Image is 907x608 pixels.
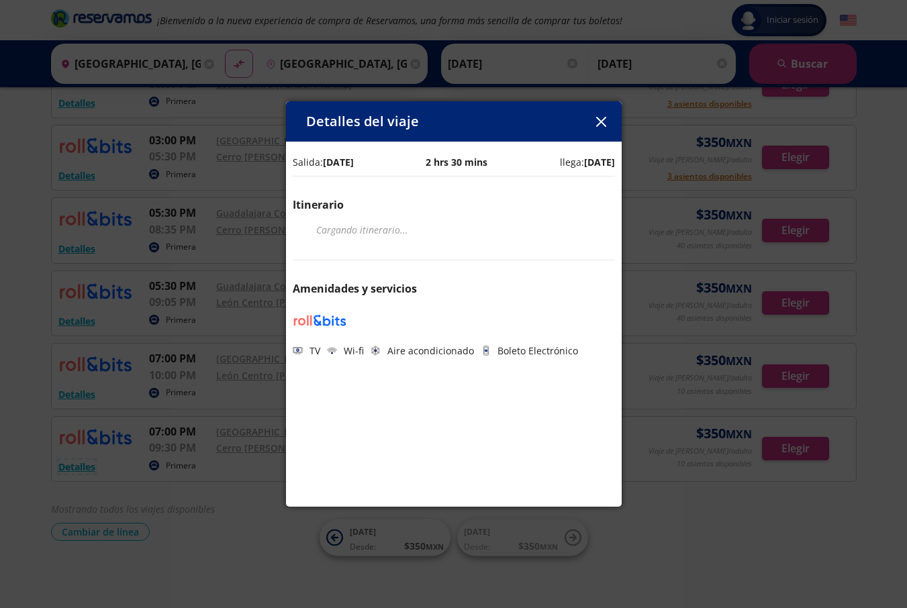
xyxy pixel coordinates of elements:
p: 2 hrs 30 mins [426,155,487,169]
p: Boleto Electrónico [497,344,578,358]
p: TV [309,344,320,358]
p: Aire acondicionado [387,344,474,358]
p: Itinerario [293,197,615,213]
p: Detalles del viaje [306,111,419,132]
p: Wi-fi [344,344,364,358]
p: Amenidades y servicios [293,281,615,297]
img: ROLL & BITS [293,310,346,330]
p: llega: [560,155,615,169]
b: [DATE] [323,156,354,168]
em: Cargando itinerario ... [316,223,408,236]
p: Salida: [293,155,354,169]
b: [DATE] [584,156,615,168]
